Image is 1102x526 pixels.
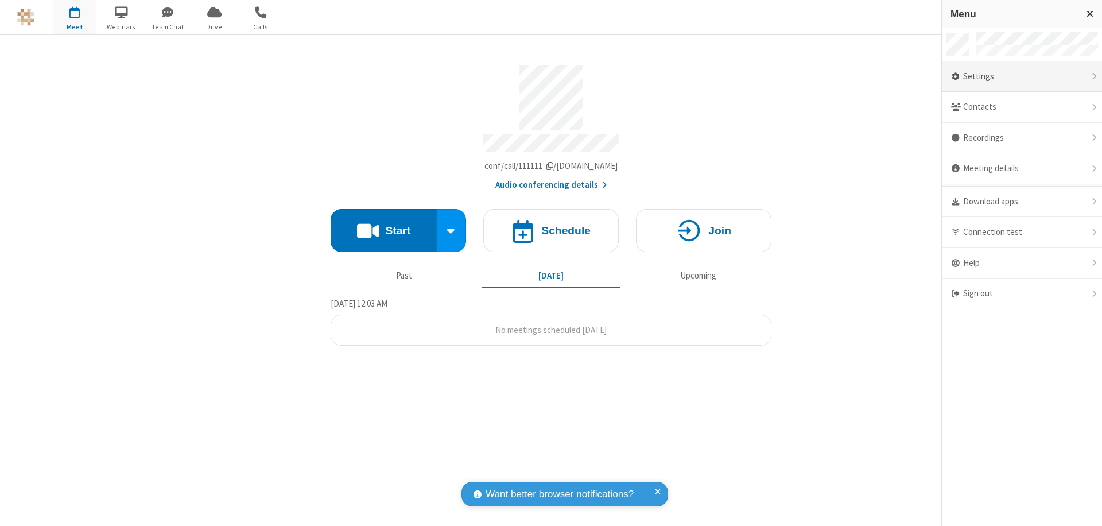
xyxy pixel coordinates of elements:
[437,209,467,252] div: Start conference options
[541,225,591,236] h4: Schedule
[942,123,1102,154] div: Recordings
[335,265,474,287] button: Past
[942,217,1102,248] div: Connection test
[495,179,607,192] button: Audio conferencing details
[331,209,437,252] button: Start
[483,209,619,252] button: Schedule
[942,279,1102,309] div: Sign out
[100,22,143,32] span: Webinars
[331,57,771,192] section: Account details
[629,265,767,287] button: Upcoming
[331,298,387,309] span: [DATE] 12:03 AM
[482,265,620,287] button: [DATE]
[17,9,34,26] img: QA Selenium DO NOT DELETE OR CHANGE
[942,187,1102,218] div: Download apps
[942,92,1102,123] div: Contacts
[484,160,618,173] button: Copy my meeting room linkCopy my meeting room link
[495,324,607,335] span: No meetings scheduled [DATE]
[239,22,282,32] span: Calls
[331,297,771,346] section: Today's Meetings
[636,209,771,252] button: Join
[146,22,189,32] span: Team Chat
[486,487,634,502] span: Want better browser notifications?
[193,22,236,32] span: Drive
[53,22,96,32] span: Meet
[385,225,410,236] h4: Start
[484,160,618,171] span: Copy my meeting room link
[942,153,1102,184] div: Meeting details
[942,248,1102,279] div: Help
[708,225,731,236] h4: Join
[950,9,1076,20] h3: Menu
[942,61,1102,92] div: Settings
